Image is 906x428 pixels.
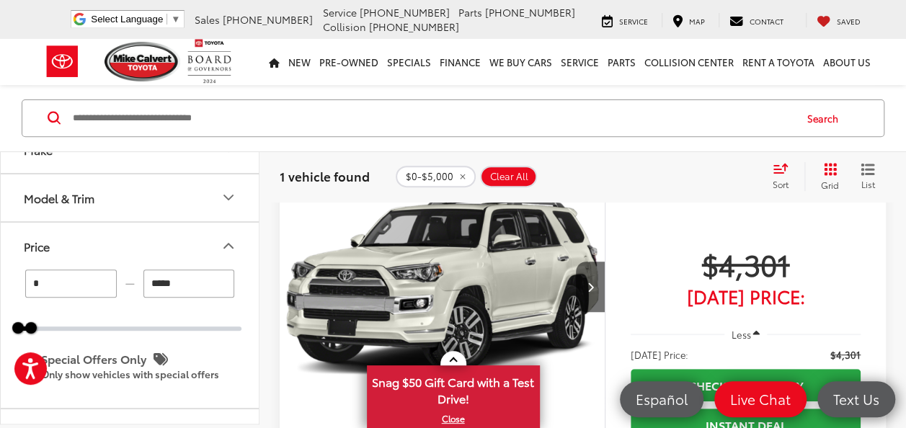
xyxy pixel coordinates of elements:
span: [PHONE_NUMBER] [223,12,313,27]
span: Contact [750,16,783,27]
a: Collision Center [640,39,738,85]
div: Price [24,239,50,253]
button: Clear All [480,166,537,187]
span: Snag $50 Gift Card with a Test Drive! [368,367,538,411]
span: [DATE] Price: [631,347,688,362]
span: Saved [837,16,861,27]
input: minimum Buy price [25,269,117,298]
span: Service [619,16,648,27]
a: Parts [603,39,640,85]
div: Model & Trim [24,191,94,205]
span: Español [629,390,695,408]
span: Sales [195,12,220,27]
a: WE BUY CARS [485,39,556,85]
span: [PHONE_NUMBER] [369,19,459,34]
button: PricePrice [1,223,260,269]
input: Search by Make, Model, or Keyword [71,101,794,135]
a: 2018 Toyota 4Runner Limited2018 Toyota 4Runner Limited2018 Toyota 4Runner Limited2018 Toyota 4Run... [279,165,606,409]
a: Español [620,381,703,417]
a: Live Chat [714,381,807,417]
span: Less [731,328,750,341]
a: Map [662,13,716,27]
span: Select Language [91,14,163,24]
span: Service [323,5,357,19]
button: Next image [576,262,605,312]
a: Select Language​ [91,14,180,24]
span: Map [689,16,705,27]
button: remove 0-5000 [396,166,476,187]
span: $4,301 [830,347,861,362]
a: Rent a Toyota [738,39,819,85]
span: Grid [821,179,839,191]
button: Less [724,321,768,347]
a: Contact [719,13,794,27]
a: Finance [435,39,485,85]
span: [PHONE_NUMBER] [360,5,450,19]
span: $0-$5,000 [406,171,453,182]
a: Text Us [817,381,895,417]
a: My Saved Vehicles [806,13,871,27]
a: Home [265,39,284,85]
span: List [861,178,875,190]
input: maximum Buy price [143,269,235,298]
button: Search [794,100,859,136]
span: [PHONE_NUMBER] [485,5,575,19]
button: List View [850,162,886,191]
a: Pre-Owned [315,39,383,85]
label: Special Offers Only [19,347,240,393]
div: 2018 Toyota 4Runner Limited 0 [279,165,606,409]
button: Model & TrimModel & Trim [1,174,260,221]
a: Specials [383,39,435,85]
span: Live Chat [723,390,798,408]
span: 1 vehicle found [280,167,370,184]
div: Price [220,238,237,255]
img: Toyota [35,38,89,85]
a: Service [556,39,603,85]
div: Model & Trim [220,190,237,207]
img: 2018 Toyota 4Runner Limited [279,165,606,410]
a: About Us [819,39,875,85]
button: Grid View [804,162,850,191]
p: Only show vehicles with special offers [41,370,240,380]
button: Select sort value [765,162,804,191]
span: Text Us [826,390,887,408]
span: Parts [458,5,482,19]
a: Service [591,13,659,27]
div: Make [24,143,53,156]
span: — [121,277,139,290]
a: New [284,39,315,85]
span: Sort [773,178,789,190]
a: Check Availability [631,369,861,401]
img: Mike Calvert Toyota [105,42,181,81]
span: Clear All [490,171,528,182]
span: $4,301 [631,246,861,282]
span: Collision [323,19,366,34]
span: ▼ [171,14,180,24]
span: [DATE] Price: [631,289,861,303]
